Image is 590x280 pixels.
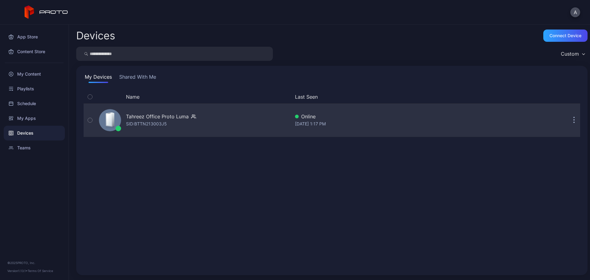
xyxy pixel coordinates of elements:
[126,120,167,128] div: SID: BTTN213003J5
[4,81,65,96] a: Playlists
[4,126,65,140] a: Devices
[4,111,65,126] a: My Apps
[558,47,588,61] button: Custom
[4,96,65,111] a: Schedule
[295,93,500,101] button: Last Seen
[568,93,580,101] div: Options
[28,269,53,273] a: Terms Of Service
[84,73,113,83] button: My Devices
[4,67,65,81] a: My Content
[7,269,28,273] span: Version 1.13.1 •
[295,113,503,120] div: Online
[549,33,581,38] div: Connect device
[543,30,588,42] button: Connect device
[505,93,560,101] div: Update Device
[118,73,157,83] button: Shared With Me
[4,44,65,59] a: Content Store
[4,30,65,44] a: App Store
[561,51,579,57] div: Custom
[570,7,580,17] button: A
[4,140,65,155] a: Teams
[7,260,61,265] div: © 2025 PROTO, Inc.
[295,120,503,128] div: [DATE] 1:17 PM
[126,93,140,101] button: Name
[76,30,115,41] h2: Devices
[126,113,189,120] div: Tahreez Office Proto Luma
